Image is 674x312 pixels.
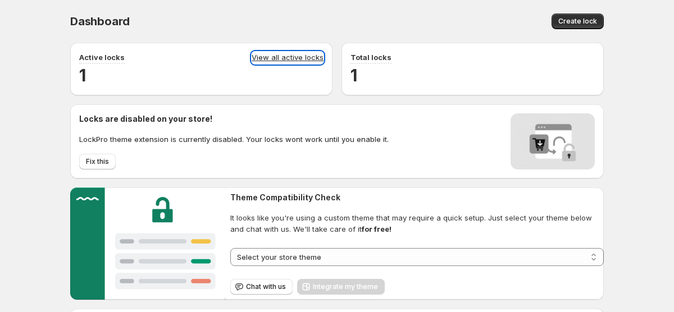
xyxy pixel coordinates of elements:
h2: 1 [350,64,595,86]
img: Locks disabled [511,113,595,169]
p: LockPro theme extension is currently disabled. Your locks wont work until you enable it. [79,134,389,145]
button: Chat with us [230,279,293,295]
span: It looks like you're using a custom theme that may require a quick setup. Just select your theme ... [230,212,604,235]
p: Active locks [79,52,125,63]
h2: Theme Compatibility Check [230,192,604,203]
span: Dashboard [70,15,130,28]
h2: Locks are disabled on your store! [79,113,389,125]
h2: 1 [79,64,324,86]
img: Customer support [70,187,226,300]
p: Total locks [350,52,391,63]
span: Fix this [86,157,109,166]
span: Create lock [558,17,597,26]
button: Fix this [79,154,116,169]
strong: for free! [362,224,391,233]
span: Chat with us [246,282,286,291]
a: View all active locks [252,52,324,64]
button: Create lock [552,13,604,29]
